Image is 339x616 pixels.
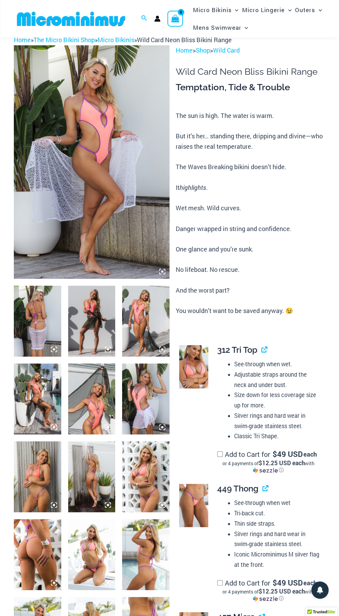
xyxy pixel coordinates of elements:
[253,596,278,602] img: Sezzle
[154,16,161,22] a: Account icon link
[217,460,320,474] div: or 4 payments of$12.25 USD eachwithSezzle Click to learn more about Sezzle
[240,1,293,19] a: Micro LingerieMenu ToggleMenu Toggle
[273,449,277,459] span: $
[176,111,325,316] p: The sun is high. The water is warm. But it’s her… standing there, dripping and divine—who raises ...
[176,45,325,56] p: > >
[259,587,305,595] span: $12.25 USD each
[122,364,169,434] img: Wild Card Neon Bliss 819 One Piece St Martin 5996 Sarong 01
[234,529,320,549] li: Silver rings and hard wear in swim-grade stainless steel.
[217,578,320,602] label: Add to Cart for
[179,484,208,527] img: Wild Card Neon Bliss 449 Thong 01
[167,11,183,27] a: View Shopping Cart, empty
[242,1,285,19] span: Micro Lingerie
[273,451,303,458] span: 49 USD
[14,364,61,434] img: Wild Card Neon Bliss 819 One Piece St Martin 5996 Sarong 07v2
[68,286,116,357] img: Wild Card Neon Bliss 819 One Piece St Martin 5996 Sarong 06
[176,66,325,77] h1: Wild Card Neon Bliss Bikini Range
[285,1,292,19] span: Menu Toggle
[176,46,193,54] a: Home
[273,578,277,588] span: $
[176,82,325,93] h3: Temptation, Tide & Trouble
[191,19,250,36] a: Mens SwimwearMenu ToggleMenu Toggle
[234,359,320,369] li: See-through when wet.
[14,11,128,27] img: MM SHOP LOGO FLAT
[98,36,134,44] a: Micro Bikinis
[234,498,320,508] li: See-through when wet
[14,441,61,512] img: Wild Card Neon Bliss 312 Top 457 Micro 06
[217,451,223,457] input: Add to Cart for$49 USD eachor 4 payments of$12.25 USD eachwithSezzle Click to learn more about Se...
[68,364,116,434] img: Wild Card Neon Bliss 819 One Piece St Martin 5996 Sarong 09
[180,183,206,192] i: highlights
[293,1,324,19] a: OutersMenu ToggleMenu Toggle
[122,519,169,590] img: Wild Card Neon Bliss 312 Top 449 Thong 02
[217,580,223,586] input: Add to Cart for$49 USD eachor 4 payments of$12.25 USD eachwithSezzle Click to learn more about Se...
[193,19,241,36] span: Mens Swimwear
[68,519,116,590] img: Wild Card Neon Bliss 312 Top 449 Thong 06
[217,588,320,602] div: or 4 payments of$12.25 USD eachwithSezzle Click to learn more about Sezzle
[217,450,320,474] label: Add to Cart for
[315,1,322,19] span: Menu Toggle
[141,14,147,23] a: Search icon link
[234,390,320,410] li: Size down for less coverage size up for more.
[273,579,303,586] span: 49 USD
[303,451,317,458] span: each
[122,286,169,357] img: Wild Card Neon Bliss 819 One Piece St Martin 5996 Sarong 08
[14,36,31,44] a: Home
[234,369,320,390] li: Adjustable straps around the neck and under bust.
[234,508,320,518] li: Tri-back cut.
[34,36,95,44] a: The Micro Bikini Shop
[196,46,210,54] a: Shop
[217,460,320,474] div: or 4 payments of with
[191,1,240,19] a: Micro BikinisMenu ToggleMenu Toggle
[14,45,169,279] img: Wild Card Neon Bliss 312 Top 01
[234,549,320,570] li: Iconic Microminimus M silver flag at the front.
[193,1,231,19] span: Micro Bikinis
[231,1,238,19] span: Menu Toggle
[234,431,320,441] li: Classic Tri Shape.
[137,36,232,44] span: Wild Card Neon Bliss Bikini Range
[14,36,232,44] span: » » »
[259,459,305,467] span: $12.25 USD each
[253,467,278,474] img: Sezzle
[295,1,315,19] span: Outers
[213,46,240,54] a: Wild Card
[14,519,61,590] img: Wild Card Neon Bliss 312 Top 457 Micro 05
[68,441,116,512] img: Wild Card Neon Bliss 312 Top 457 Micro 07
[234,518,320,529] li: Thin side straps.
[217,484,258,494] span: 449 Thong
[14,286,61,357] img: Wild Card Neon Bliss 819 One Piece St Martin 5996 Sarong 04
[241,19,248,36] span: Menu Toggle
[217,588,320,602] div: or 4 payments of with
[217,345,257,355] span: 312 Tri Top
[234,411,320,431] li: Silver rings and hard wear in swim-grade stainless steel.
[303,579,317,586] span: each
[179,345,208,389] img: Wild Card Neon Bliss 312 Top 03
[122,441,169,512] img: Wild Card Neon Bliss 312 Top 457 Micro 01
